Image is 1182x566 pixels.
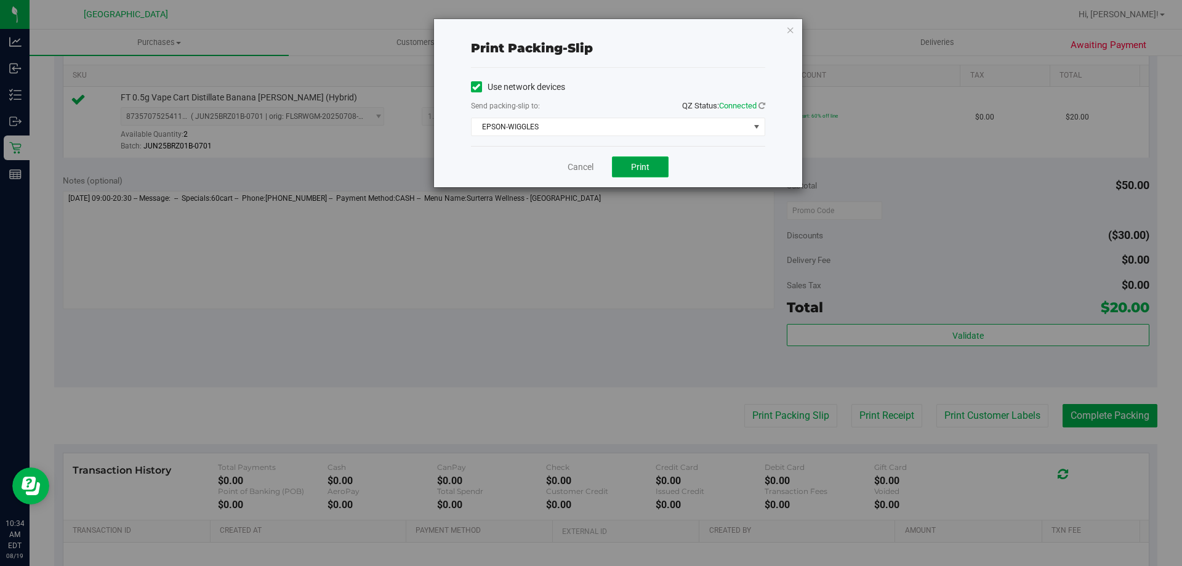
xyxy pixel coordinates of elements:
[12,467,49,504] iframe: Resource center
[682,101,765,110] span: QZ Status:
[568,161,593,174] a: Cancel
[612,156,669,177] button: Print
[472,118,749,135] span: EPSON-WIGGLES
[631,162,649,172] span: Print
[749,118,764,135] span: select
[471,100,540,111] label: Send packing-slip to:
[471,41,593,55] span: Print packing-slip
[719,101,757,110] span: Connected
[471,81,565,94] label: Use network devices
